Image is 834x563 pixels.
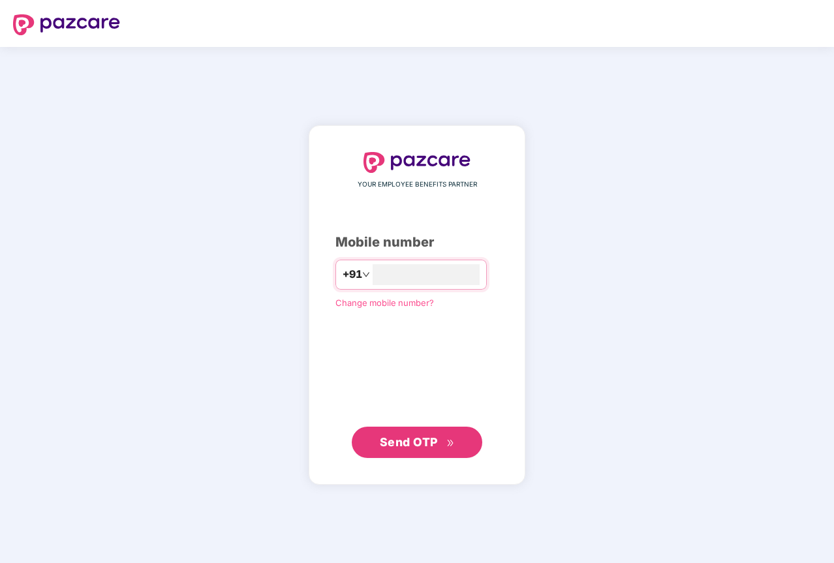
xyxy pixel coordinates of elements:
div: Mobile number [335,232,499,252]
span: +91 [343,266,362,282]
img: logo [13,14,120,35]
img: logo [363,152,471,173]
span: double-right [446,439,455,448]
button: Send OTPdouble-right [352,427,482,458]
a: Change mobile number? [335,297,434,308]
span: down [362,271,370,279]
span: Send OTP [380,435,438,449]
span: YOUR EMPLOYEE BENEFITS PARTNER [358,179,477,190]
